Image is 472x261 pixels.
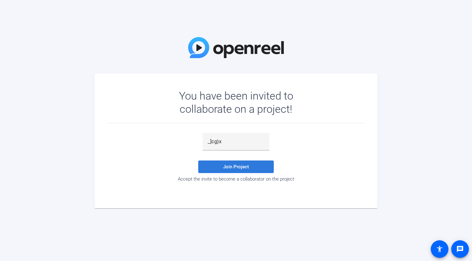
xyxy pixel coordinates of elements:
[198,160,274,173] button: Join Project
[161,89,312,116] div: You have been invited to collaborate on a project!
[456,245,464,253] mat-icon: message
[107,176,365,182] div: Accept the invite to become a collaborator on the project
[188,37,284,58] img: OpenReel Logo
[436,245,443,253] mat-icon: accessibility
[223,164,249,170] span: Join Project
[208,138,264,145] input: Password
